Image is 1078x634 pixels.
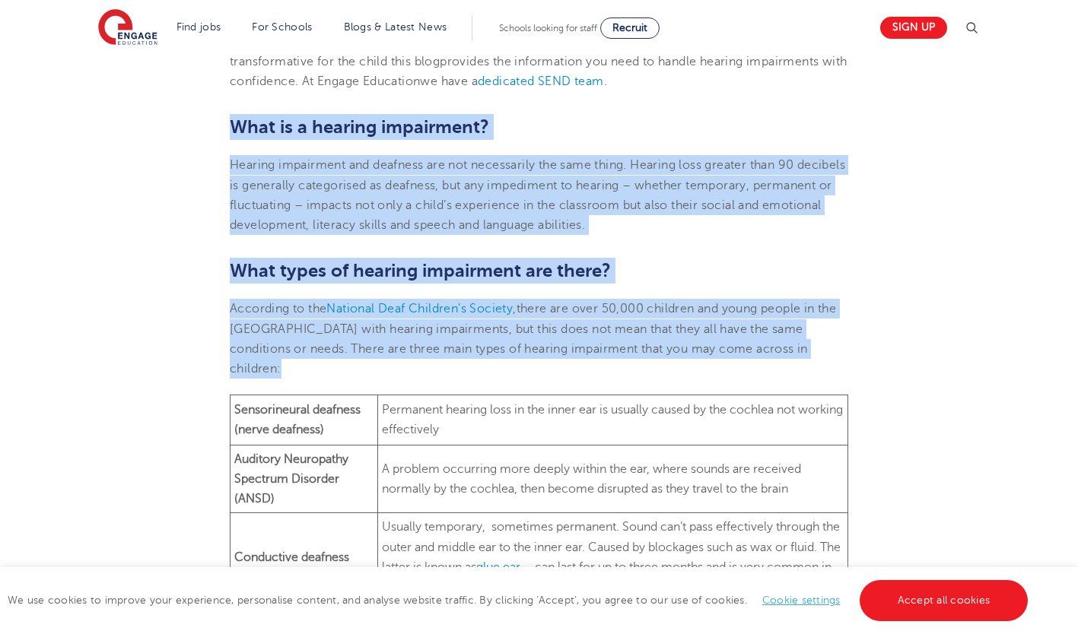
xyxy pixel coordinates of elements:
[612,22,647,33] span: Recruit
[230,116,489,138] span: What is a hearing impairment?
[8,594,1032,606] span: We use cookies to improve your experience, personalise content, and analyse website traffic. By c...
[230,302,326,315] span: According to the
[382,560,832,594] span: — can last for up to three months and is very common in preschool children
[880,17,947,39] a: Sign up
[230,158,845,232] span: Hearing impairment and deafness are not necessarily the same thing. Hearing loss greater than 90 ...
[344,21,447,33] a: Blogs & Latest News
[382,520,841,574] span: Usually temporary, sometimes permanent. Sound can’t pass effectively through the outer and middle...
[252,21,312,33] a: For Schools
[230,342,808,376] span: There are three main types of hearing impairment that you may come across in children:
[499,23,597,33] span: Schools looking for staff
[600,17,660,39] a: Recruit
[98,9,157,47] img: Engage Education
[860,580,1029,621] a: Accept all cookies
[230,14,846,68] span: The ideal environment for many hearing-impaired children to learn is one in which they are not si...
[382,403,843,436] span: Permanent hearing loss in the inner ear is usually caused by the cochlea not working effectively
[326,302,513,315] a: National Deaf Children’s Society
[762,594,841,606] a: Cookie settings
[230,299,848,379] p: ,
[176,21,221,33] a: Find jobs
[234,550,349,564] b: Conductive deafness
[234,403,361,436] b: Sensorineural deafness (nerve deafness)
[230,260,611,281] span: What types of hearing impairment are there?
[234,452,348,506] b: Auditory Neuropathy Spectrum Disorder (ANSD)
[476,560,520,574] a: glue ear
[478,74,604,88] a: dedicated SEND team
[382,462,801,496] span: A problem occurring more deeply within the ear, where sounds are received normally by the cochlea...
[295,74,420,88] span: . At Engage Education
[230,302,836,356] span: there are over 50,000 children and young people in the [GEOGRAPHIC_DATA] with hearing impairments...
